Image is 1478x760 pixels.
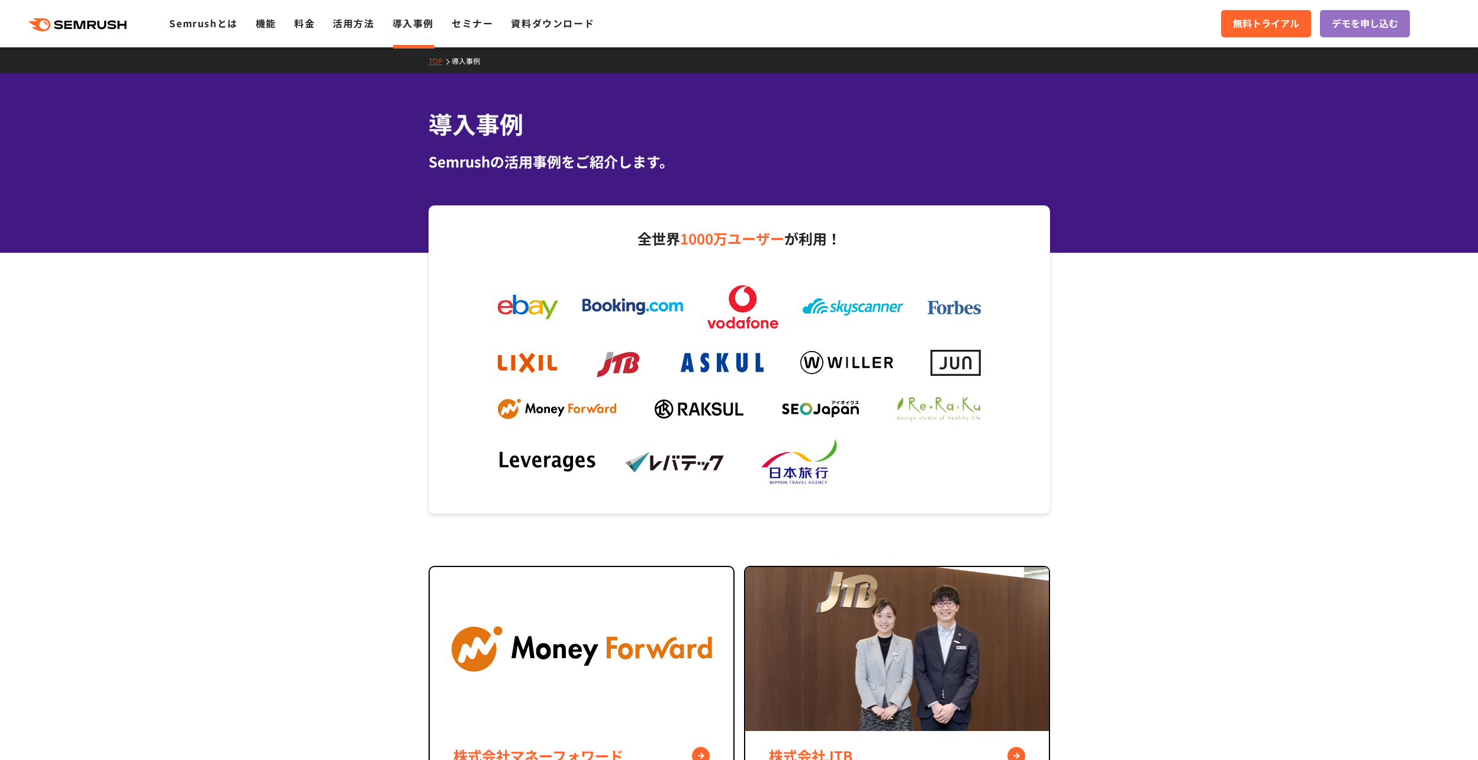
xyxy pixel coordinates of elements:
span: デモを申し込む [1332,16,1398,31]
a: 料金 [294,16,315,30]
span: 1000万ユーザー [680,228,784,249]
img: booking [582,298,683,315]
img: raksul [655,400,743,418]
img: vodafone [707,285,778,329]
img: dummy [880,450,980,475]
a: 導入事例 [452,56,489,66]
img: component [430,567,733,731]
img: levtech [625,451,726,473]
h1: 導入事例 [429,107,1050,141]
a: 機能 [256,16,276,30]
img: lixil [498,353,557,373]
a: 無料トライアル [1221,10,1311,37]
img: JTB [745,567,1049,731]
img: askul [681,353,764,372]
img: leverages [498,450,598,474]
img: willer [800,351,893,374]
a: 活用方法 [333,16,374,30]
img: forbes [928,301,981,315]
a: セミナー [452,16,493,30]
a: デモを申し込む [1320,10,1410,37]
img: skyscanner [803,298,903,315]
img: jun [930,350,981,375]
img: mf [498,399,616,420]
img: seojapan [782,401,859,417]
img: ebay [498,295,558,319]
div: Semrushの活用事例をご紹介します。 [429,151,1050,172]
img: nta [752,439,853,486]
a: 資料ダウンロード [511,16,594,30]
img: jtb [594,346,644,380]
a: 導入事例 [392,16,434,30]
a: TOP [429,56,452,66]
img: ReRaKu [897,397,980,421]
span: 無料トライアル [1233,16,1299,31]
a: Semrushとは [169,16,237,30]
p: 全世界 が利用！ [486,226,993,251]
